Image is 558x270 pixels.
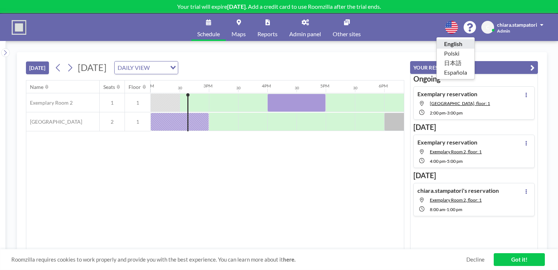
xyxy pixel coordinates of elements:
[437,49,474,58] li: Polski
[437,68,474,77] li: Española
[466,256,485,263] a: Decline
[437,58,474,68] li: 日本語
[283,256,295,263] a: here.
[494,253,545,266] a: Got it!
[11,256,466,263] span: Roomzilla requires cookies to work properly and provide you with the best experience. You can lea...
[437,39,474,49] li: English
